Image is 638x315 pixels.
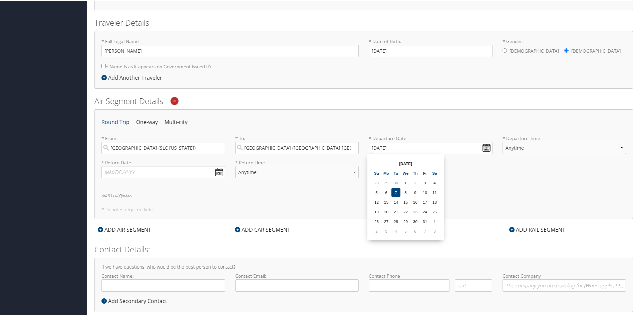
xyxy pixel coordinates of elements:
[101,272,225,291] label: Contact Name:
[401,187,410,196] td: 8
[372,178,381,187] td: 28
[101,44,359,56] input: * Full Legal Name
[101,193,626,197] h6: Additional Options:
[391,207,400,216] td: 21
[232,225,294,233] div: ADD CAR SEGMENT
[411,178,420,187] td: 2
[420,216,429,225] td: 31
[372,197,381,206] td: 12
[101,141,225,153] input: City or Airport Code
[369,44,493,56] input: * Date of Birth:
[411,226,420,235] td: 6
[401,197,410,206] td: 15
[101,264,626,269] h4: If we have questions, who would be the best person to contact?
[503,279,626,291] input: Contact Company
[235,141,359,153] input: City or Airport Code
[235,134,359,153] label: * To:
[391,187,400,196] td: 7
[506,225,569,233] div: ADD RAIL SEGMENT
[136,116,158,128] li: One-way
[411,216,420,225] td: 30
[420,187,429,196] td: 10
[401,216,410,225] td: 29
[101,73,166,81] div: Add Another Traveler
[372,168,381,177] th: Su
[391,168,400,177] th: Tu
[382,216,391,225] td: 27
[391,226,400,235] td: 4
[101,279,225,291] input: Contact Name:
[369,272,493,279] label: Contact Phone
[564,48,569,52] input: * Gender:[DEMOGRAPHIC_DATA][DEMOGRAPHIC_DATA]
[430,207,439,216] td: 25
[430,226,439,235] td: 8
[571,44,621,57] label: [DEMOGRAPHIC_DATA]
[101,63,106,68] input: * Name is as it appears on Government issued ID.
[503,134,626,159] label: * Departure Time
[94,95,633,106] h2: Air Segment Details
[430,187,439,196] td: 11
[401,178,410,187] td: 1
[101,207,626,211] h5: * Denotes required field
[235,272,359,291] label: Contact Email:
[101,116,129,128] li: Round Trip
[235,159,359,165] label: * Return Time
[503,272,626,291] label: Contact Company
[430,178,439,187] td: 4
[382,187,391,196] td: 6
[420,168,429,177] th: Fr
[430,168,439,177] th: Sa
[369,37,493,56] label: * Date of Birth:
[94,16,633,28] h2: Traveler Details
[503,48,507,52] input: * Gender:[DEMOGRAPHIC_DATA][DEMOGRAPHIC_DATA]
[101,60,212,72] label: * Name is as it appears on Government issued ID.
[165,116,188,128] li: Multi-city
[372,216,381,225] td: 26
[382,197,391,206] td: 13
[369,141,493,153] input: MM/DD/YYYY
[382,207,391,216] td: 20
[401,168,410,177] th: We
[430,197,439,206] td: 18
[235,279,359,291] input: Contact Email:
[372,187,381,196] td: 5
[101,296,171,304] div: Add Secondary Contact
[94,243,633,254] h2: Contact Details:
[101,165,225,178] input: MM/DD/YYYY
[101,37,359,56] label: * Full Legal Name
[510,44,559,57] label: [DEMOGRAPHIC_DATA]
[411,207,420,216] td: 23
[411,168,420,177] th: Th
[420,178,429,187] td: 3
[382,178,391,187] td: 29
[430,216,439,225] td: 1
[401,207,410,216] td: 22
[101,159,225,165] label: * Return Date
[372,207,381,216] td: 19
[94,225,154,233] div: ADD AIR SEGMENT
[391,178,400,187] td: 30
[503,37,626,57] label: * Gender:
[101,134,225,153] label: * From:
[382,168,391,177] th: Mo
[391,197,400,206] td: 14
[455,279,493,291] input: .ext
[420,207,429,216] td: 24
[411,197,420,206] td: 16
[391,216,400,225] td: 28
[369,134,493,141] label: * Departure Date
[411,187,420,196] td: 9
[420,226,429,235] td: 7
[401,226,410,235] td: 5
[372,226,381,235] td: 2
[503,141,626,153] select: * Departure Time
[420,197,429,206] td: 17
[382,158,429,167] th: [DATE]
[382,226,391,235] td: 3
